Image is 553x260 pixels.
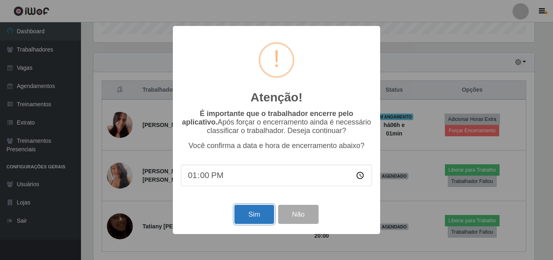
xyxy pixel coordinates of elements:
p: Você confirma a data e hora de encerramento abaixo? [181,142,372,150]
b: É importante que o trabalhador encerre pelo aplicativo. [182,110,353,126]
h2: Atenção! [251,90,302,105]
button: Sim [234,205,274,224]
p: Após forçar o encerramento ainda é necessário classificar o trabalhador. Deseja continuar? [181,110,372,135]
button: Não [278,205,318,224]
